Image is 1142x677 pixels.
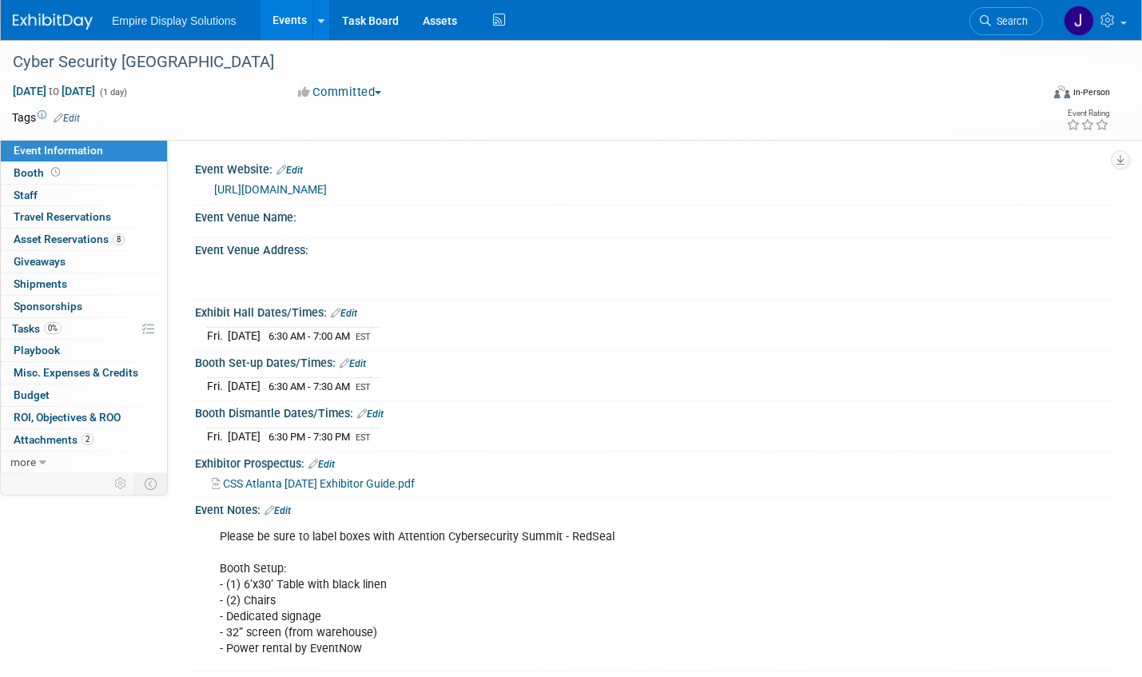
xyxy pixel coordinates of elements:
[113,233,125,245] span: 8
[12,322,62,335] span: Tasks
[195,351,1110,372] div: Booth Set-up Dates/Times:
[308,459,335,470] a: Edit
[269,431,350,443] span: 6:30 PM - 7:30 PM
[14,189,38,201] span: Staff
[14,166,63,179] span: Booth
[991,15,1028,27] span: Search
[228,378,261,395] td: [DATE]
[14,144,103,157] span: Event Information
[195,401,1110,422] div: Booth Dismantle Dates/Times:
[112,14,237,27] span: Empire Display Solutions
[82,433,94,445] span: 2
[7,48,1017,77] div: Cyber Security [GEOGRAPHIC_DATA]
[14,366,138,379] span: Misc. Expenses & Credits
[207,378,228,395] td: Fri.
[1054,86,1070,98] img: Format-Inperson.png
[1072,86,1110,98] div: In-Person
[209,521,933,666] div: Please be sure to label boxes with Attention Cybersecurity Summit - RedSeal Booth Setup: - (1) 6’...
[356,382,371,392] span: EST
[14,388,50,401] span: Budget
[212,477,415,490] a: CSS Atlanta [DATE] Exhibitor Guide.pdf
[14,433,94,446] span: Attachments
[12,110,80,125] td: Tags
[14,344,60,356] span: Playbook
[195,157,1110,178] div: Event Website:
[228,428,261,445] td: [DATE]
[269,380,350,392] span: 6:30 AM - 7:30 AM
[207,428,228,445] td: Fri.
[54,113,80,124] a: Edit
[969,7,1043,35] a: Search
[10,456,36,468] span: more
[14,300,82,313] span: Sponsorships
[48,166,63,178] span: Booth not reserved yet
[207,328,228,344] td: Fri.
[1,362,167,384] a: Misc. Expenses & Credits
[195,238,1110,258] div: Event Venue Address:
[195,205,1110,225] div: Event Venue Name:
[1,185,167,206] a: Staff
[228,328,261,344] td: [DATE]
[1,229,167,250] a: Asset Reservations8
[356,432,371,443] span: EST
[1,251,167,273] a: Giveaways
[340,358,366,369] a: Edit
[1,429,167,451] a: Attachments2
[195,498,1110,519] div: Event Notes:
[1064,6,1094,36] img: Jane Paolucci
[107,473,135,494] td: Personalize Event Tab Strip
[46,85,62,98] span: to
[13,14,93,30] img: ExhibitDay
[265,505,291,516] a: Edit
[14,233,125,245] span: Asset Reservations
[195,452,1110,472] div: Exhibitor Prospectus:
[1,140,167,161] a: Event Information
[1,340,167,361] a: Playbook
[1,206,167,228] a: Travel Reservations
[214,183,327,196] a: [URL][DOMAIN_NAME]
[1,162,167,184] a: Booth
[14,277,67,290] span: Shipments
[947,83,1110,107] div: Event Format
[223,477,415,490] span: CSS Atlanta [DATE] Exhibitor Guide.pdf
[269,330,350,342] span: 6:30 AM - 7:00 AM
[1,273,167,295] a: Shipments
[135,473,168,494] td: Toggle Event Tabs
[1,452,167,473] a: more
[1,407,167,428] a: ROI, Objectives & ROO
[195,301,1110,321] div: Exhibit Hall Dates/Times:
[357,408,384,420] a: Edit
[98,87,127,98] span: (1 day)
[1,384,167,406] a: Budget
[14,411,121,424] span: ROI, Objectives & ROO
[12,84,96,98] span: [DATE] [DATE]
[14,255,66,268] span: Giveaways
[277,165,303,176] a: Edit
[14,210,111,223] span: Travel Reservations
[356,332,371,342] span: EST
[292,84,388,101] button: Committed
[1,318,167,340] a: Tasks0%
[1,296,167,317] a: Sponsorships
[44,322,62,334] span: 0%
[331,308,357,319] a: Edit
[1066,110,1109,117] div: Event Rating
